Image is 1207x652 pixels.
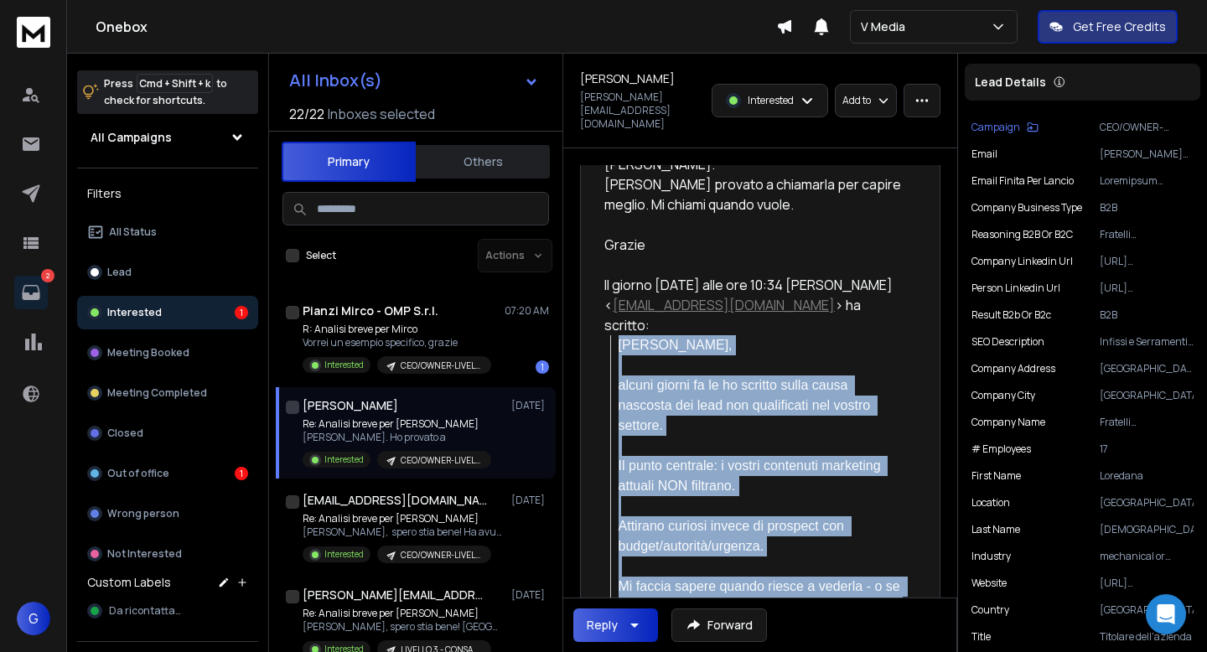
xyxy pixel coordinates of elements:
[511,588,549,602] p: [DATE]
[401,549,481,561] p: CEO/OWNER-LIVELLO 3 - CONSAPEVOLE DEL PROBLEMA-PERSONALIZZAZIONI TARGET A-TEST 1
[971,442,1031,456] p: # Employees
[971,282,1060,295] p: Person Linkedin Url
[107,386,207,400] p: Meeting Completed
[971,496,1010,510] p: location
[1100,282,1194,295] p: [URL][DOMAIN_NAME]
[671,608,767,642] button: Forward
[971,469,1021,483] p: First Name
[619,456,903,496] div: Il punto centrale: i vostri contenuti marketing attuali NON filtrano.
[41,269,54,282] p: 2
[971,630,991,644] p: title
[604,154,903,255] div: [PERSON_NAME].
[303,512,504,525] p: Re: Analisi breve per [PERSON_NAME]
[276,64,552,97] button: All Inbox(s)
[604,174,903,215] div: [PERSON_NAME] provato a chiamarla per capire meglio. Mi chiami quando vuole.
[303,431,491,444] p: [PERSON_NAME]. Ho provato a
[137,74,213,93] span: Cmd + Shift + k
[1100,496,1194,510] p: [GEOGRAPHIC_DATA]
[1100,577,1194,590] p: [URL][DOMAIN_NAME]
[1100,416,1194,429] p: Fratelli [PERSON_NAME]
[971,335,1044,349] p: SEO Description
[17,17,50,48] img: logo
[282,142,416,182] button: Primary
[505,304,549,318] p: 07:20 AM
[1100,201,1194,215] p: B2B
[416,143,550,180] button: Others
[748,94,794,107] p: Interested
[77,256,258,289] button: Lead
[619,577,903,637] div: Mi faccia sapere quando riesce a vederla - o se preferisce che le invii un esempio specifico per ...
[1100,255,1194,268] p: [URL][DOMAIN_NAME][PERSON_NAME]
[107,547,182,561] p: Not Interested
[401,360,481,372] p: CEO/OWNER-LIVELLO 3 - CONSAPEVOLE DEL PROBLEMA-PERSONALIZZAZIONI TARGET A-TEST 1
[1038,10,1178,44] button: Get Free Credits
[303,620,504,634] p: [PERSON_NAME], spero stia bene! [GEOGRAPHIC_DATA]
[604,275,903,335] div: Il giorno [DATE] alle ore 10:34 [PERSON_NAME] < > ha scritto:
[971,255,1073,268] p: Company Linkedin Url
[511,494,549,507] p: [DATE]
[971,228,1073,241] p: Reasoning B2B or B2C
[536,360,549,374] div: 1
[77,457,258,490] button: Out of office1
[1073,18,1166,35] p: Get Free Credits
[77,594,258,628] button: Da ricontattare
[971,389,1035,402] p: Company City
[91,129,172,146] h1: All Campaigns
[289,104,324,124] span: 22 / 22
[971,308,1051,322] p: Result b2b or b2c
[324,359,364,371] p: Interested
[1100,362,1194,375] p: [GEOGRAPHIC_DATA], [GEOGRAPHIC_DATA], [GEOGRAPHIC_DATA]
[1100,523,1194,536] p: [DEMOGRAPHIC_DATA]
[77,182,258,205] h3: Filters
[573,608,658,642] button: Reply
[235,306,248,319] div: 1
[1100,228,1194,241] p: Fratelli [PERSON_NAME] specializes in the production of parts for Diesel engines, primarily servi...
[328,104,435,124] h3: Inboxes selected
[1100,308,1194,322] p: B2B
[613,296,835,314] a: [EMAIL_ADDRESS][DOMAIN_NAME]
[104,75,227,109] p: Press to check for shortcuts.
[303,303,438,319] h1: Pianzi Mirco - OMP S.r.l.
[971,362,1055,375] p: Company Address
[303,323,491,336] p: R: Analisi breve per Mirco
[971,523,1020,536] p: Last Name
[14,276,48,309] a: 2
[1100,174,1194,188] p: Loremipsum Dolorsit, ametcon adipi elitsed doeius tempo incidi utl etdol magnaal enimadminim ve Q...
[1100,389,1194,402] p: [GEOGRAPHIC_DATA]
[619,375,903,436] div: alcuni giorni fa le ho scritto sulla causa nascosta dei lead non qualificati nel vostro settore.
[109,225,157,239] p: All Status
[107,467,169,480] p: Out of office
[303,525,504,539] p: [PERSON_NAME], spero stia bene! Ha avuto
[107,306,162,319] p: Interested
[587,617,618,634] div: Reply
[303,492,487,509] h1: [EMAIL_ADDRESS][DOMAIN_NAME]
[303,397,398,414] h1: [PERSON_NAME]
[971,201,1082,215] p: Company Business Type
[96,17,776,37] h1: Onebox
[1100,469,1194,483] p: Loredana
[401,454,481,467] p: CEO/OWNER-LIVELLO 3 - CONSAPEVOLE DEL PROBLEMA-PERSONALIZZAZIONI TARGET A-TEST 1
[971,416,1045,429] p: Company Name
[303,417,491,431] p: Re: Analisi breve per [PERSON_NAME]
[1100,442,1194,456] p: 17
[1100,603,1194,617] p: [GEOGRAPHIC_DATA]
[289,72,382,89] h1: All Inbox(s)
[77,215,258,249] button: All Status
[1100,550,1194,563] p: mechanical or industrial engineering
[619,516,903,556] div: Attirano curiosi invece di prospect con budget/autorità/urgenza.
[77,296,258,329] button: Interested1
[77,417,258,450] button: Closed
[303,587,487,603] h1: [PERSON_NAME][EMAIL_ADDRESS][DOMAIN_NAME]
[17,602,50,635] button: G
[1100,147,1194,161] p: [PERSON_NAME][EMAIL_ADDRESS][DOMAIN_NAME]
[77,121,258,154] button: All Campaigns
[1100,121,1194,134] p: CEO/OWNER-LIVELLO 3 - CONSAPEVOLE DEL PROBLEMA-PERSONALIZZAZIONI TARGET A-TEST 1
[619,335,903,355] div: [PERSON_NAME],
[971,174,1074,188] p: email finita per lancio
[971,577,1007,590] p: website
[1100,335,1194,349] p: Infissi e Serramenti Torino in PVC, alluminio e legno alluminio. Siamo Premium Partner Oknoplast ...
[1146,594,1186,634] div: Open Intercom Messenger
